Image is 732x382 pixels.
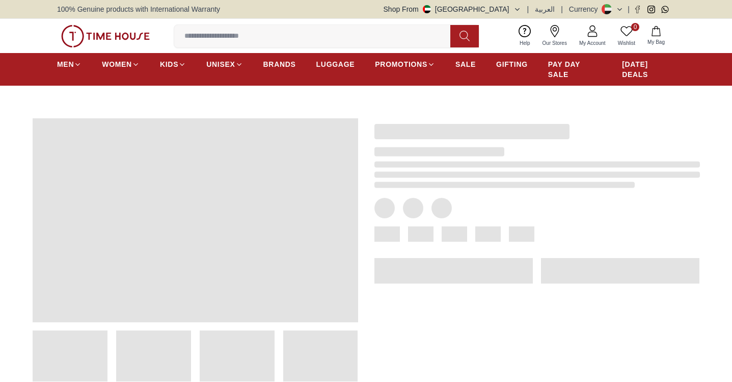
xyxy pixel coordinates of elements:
img: United Arab Emirates [423,5,431,13]
a: [DATE] DEALS [622,55,675,84]
span: WOMEN [102,59,132,69]
a: KIDS [160,55,186,73]
a: 0Wishlist [612,23,641,49]
span: PROMOTIONS [375,59,427,69]
span: [DATE] DEALS [622,59,675,80]
span: GIFTING [496,59,528,69]
button: Shop From[GEOGRAPHIC_DATA] [384,4,521,14]
button: My Bag [641,24,671,48]
span: Wishlist [614,39,639,47]
span: My Bag [643,38,669,46]
span: MEN [57,59,74,69]
span: 100% Genuine products with International Warranty [57,4,220,14]
a: PROMOTIONS [375,55,435,73]
a: MEN [57,55,82,73]
span: BRANDS [263,59,296,69]
span: My Account [575,39,610,47]
span: 0 [631,23,639,31]
span: UNISEX [206,59,235,69]
a: SALE [455,55,476,73]
a: UNISEX [206,55,242,73]
a: LUGGAGE [316,55,355,73]
a: Whatsapp [661,6,669,13]
div: Currency [569,4,602,14]
span: | [527,4,529,14]
span: Our Stores [538,39,571,47]
a: Instagram [647,6,655,13]
a: PAY DAY SALE [548,55,602,84]
span: KIDS [160,59,178,69]
span: LUGGAGE [316,59,355,69]
span: | [628,4,630,14]
a: BRANDS [263,55,296,73]
a: Help [513,23,536,49]
span: | [561,4,563,14]
img: ... [61,25,150,47]
a: GIFTING [496,55,528,73]
a: Facebook [634,6,641,13]
span: PAY DAY SALE [548,59,602,80]
a: WOMEN [102,55,140,73]
button: العربية [535,4,555,14]
span: Help [516,39,534,47]
span: SALE [455,59,476,69]
a: Our Stores [536,23,573,49]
